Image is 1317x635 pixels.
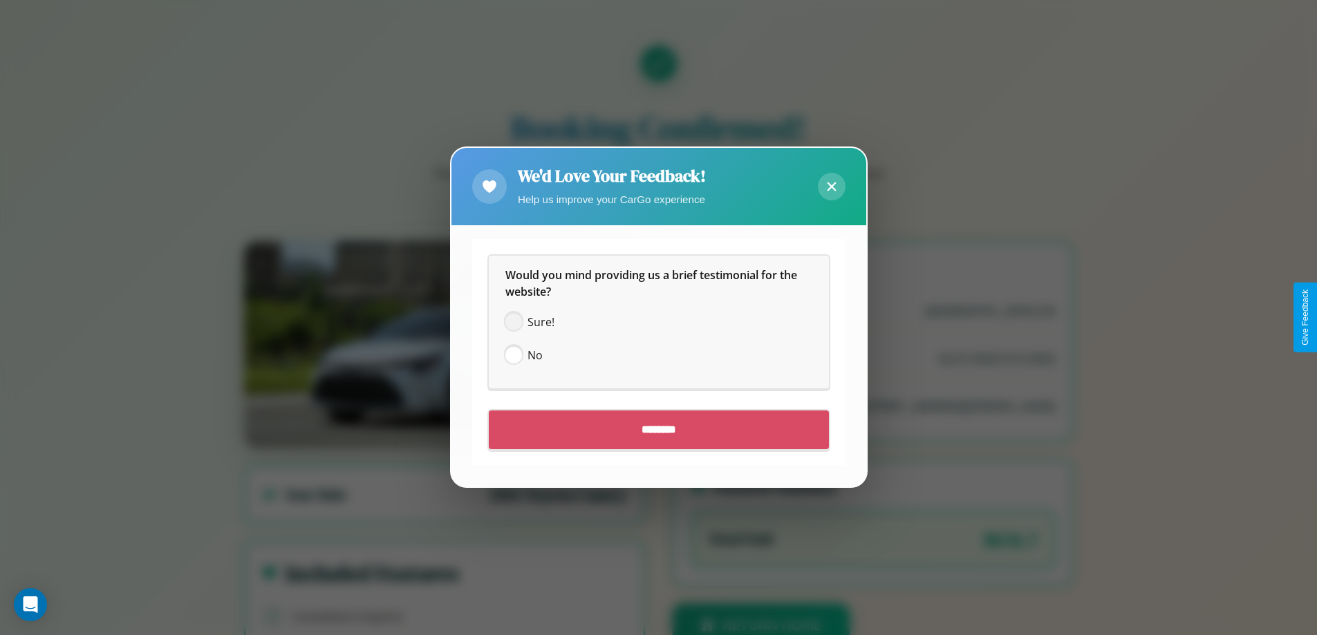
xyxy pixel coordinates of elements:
h2: We'd Love Your Feedback! [518,164,706,187]
span: Sure! [527,314,554,331]
p: Help us improve your CarGo experience [518,190,706,209]
div: Open Intercom Messenger [14,588,47,621]
div: Give Feedback [1300,290,1310,345]
span: No [527,348,543,364]
span: Would you mind providing us a brief testimonial for the website? [505,268,800,300]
